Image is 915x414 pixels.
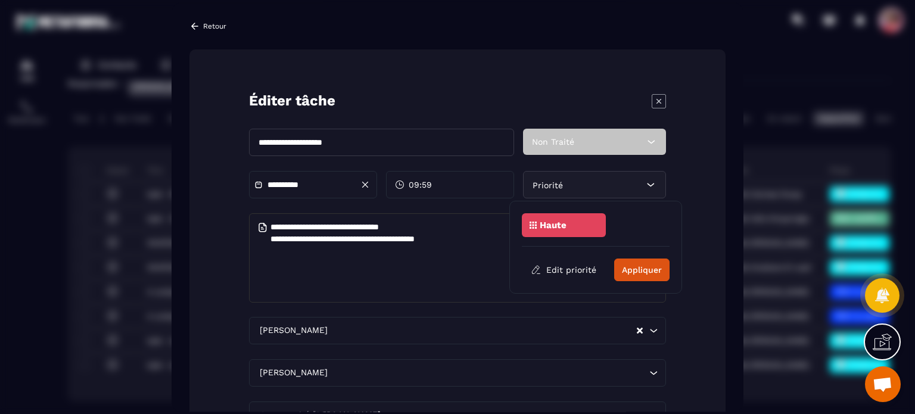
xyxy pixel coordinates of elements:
p: Haute [540,221,567,229]
div: Search for option [249,359,666,387]
button: Clear Selected [637,326,643,335]
p: Retour [203,22,226,30]
span: Non Traité [532,137,574,147]
div: Search for option [249,317,666,344]
span: [PERSON_NAME] [257,324,330,337]
span: [PERSON_NAME] [257,366,330,379]
input: Search for option [330,366,646,379]
button: Edit priorité [522,259,605,281]
span: Priorité [533,180,563,189]
p: Éditer tâche [249,91,335,111]
button: Appliquer [614,259,670,281]
span: 09:59 [409,179,432,191]
div: Ouvrir le chat [865,366,901,402]
input: Search for option [330,324,636,337]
